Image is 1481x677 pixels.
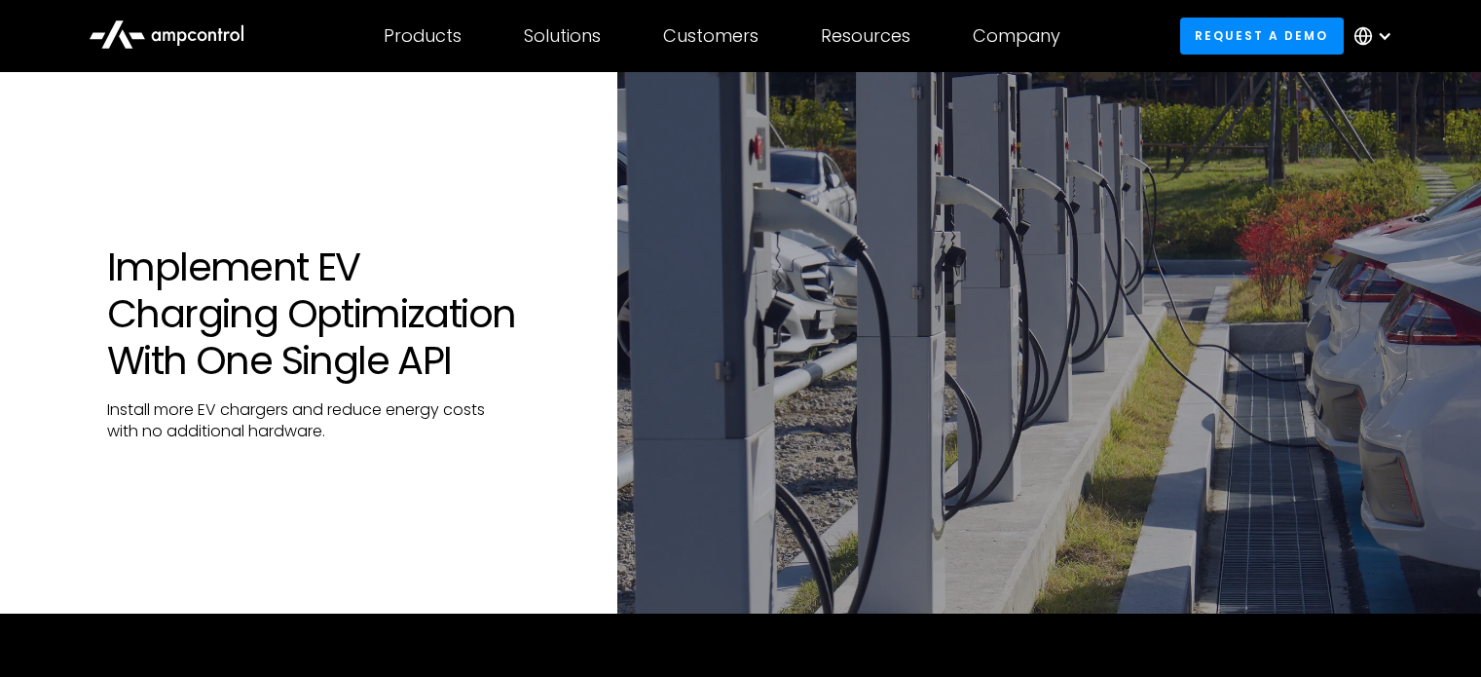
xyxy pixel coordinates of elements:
a: Request a demo [1180,18,1344,54]
div: Company [973,25,1060,47]
div: Customers [663,25,759,47]
div: Resources [821,25,910,47]
h1: Implement EV Charging Optimization With One Single API [107,244,520,384]
div: Solutions [524,25,601,47]
div: Products [384,25,462,47]
p: Install more EV chargers and reduce energy costs with no additional hardware. [107,399,520,443]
